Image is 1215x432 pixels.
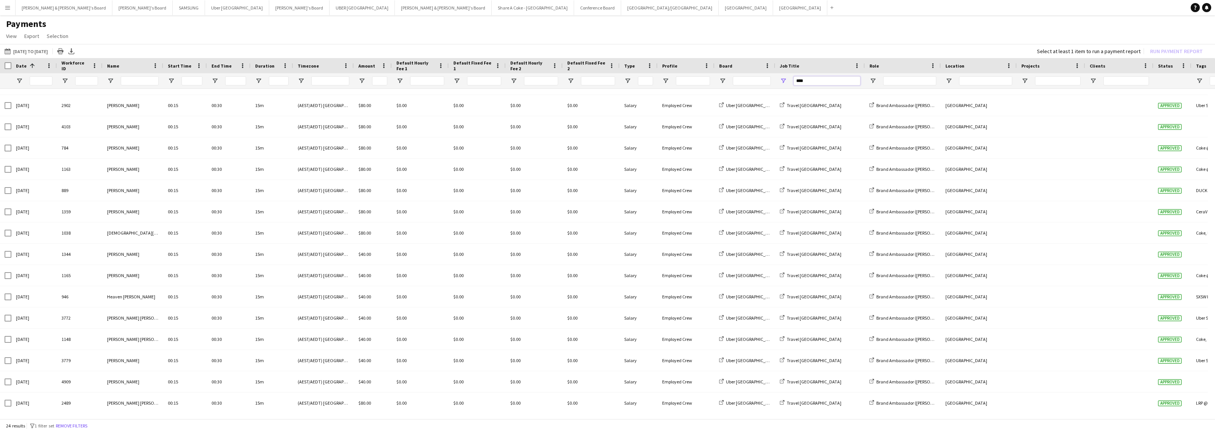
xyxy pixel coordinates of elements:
div: 00:30 [207,307,251,328]
span: Brand Ambassador ([PERSON_NAME]) [876,294,950,300]
div: (AEST/AEDT) [GEOGRAPHIC_DATA] [293,180,354,201]
div: Salary [620,95,658,116]
a: Travel [GEOGRAPHIC_DATA] [780,294,841,300]
span: Travel [GEOGRAPHIC_DATA] [787,315,841,321]
span: Brand Ambassador ([PERSON_NAME]) [876,188,950,193]
button: Open Filter Menu [255,77,262,84]
div: $0.00 [563,244,620,265]
div: $0.00 [506,116,563,137]
div: $0.00 [563,307,620,328]
input: Workforce ID Filter Input [75,76,98,85]
div: 15m [251,116,293,137]
button: Open Filter Menu [298,77,305,84]
div: Salary [620,244,658,265]
app-action-btn: Print [56,47,65,56]
div: (AEST/AEDT) [GEOGRAPHIC_DATA] [293,222,354,243]
div: $0.00 [563,201,620,222]
div: [DATE] [11,265,57,286]
a: Travel [GEOGRAPHIC_DATA] [780,124,841,129]
input: Type Filter Input [638,76,653,85]
span: Uber [GEOGRAPHIC_DATA] [726,209,778,214]
input: Clients Filter Input [1103,76,1149,85]
div: $0.00 [392,265,449,286]
span: Uber [GEOGRAPHIC_DATA] [726,188,778,193]
div: [GEOGRAPHIC_DATA] [941,244,1017,265]
div: [DATE] [11,244,57,265]
input: Location Filter Input [959,76,1012,85]
div: $0.00 [506,286,563,307]
input: Board Filter Input [733,76,771,85]
div: (AEST/AEDT) [GEOGRAPHIC_DATA] [293,116,354,137]
div: [GEOGRAPHIC_DATA] [941,137,1017,158]
div: [GEOGRAPHIC_DATA] [941,265,1017,286]
input: Job Title Filter Input [794,76,860,85]
span: Travel [GEOGRAPHIC_DATA] [787,230,841,236]
div: 1148 [57,329,103,350]
button: Open Filter Menu [719,77,726,84]
div: 00:30 [207,116,251,137]
a: Travel [GEOGRAPHIC_DATA] [780,145,841,151]
div: 00:30 [207,286,251,307]
div: Employed Crew [658,286,715,307]
span: Travel [GEOGRAPHIC_DATA] [787,294,841,300]
button: Open Filter Menu [453,77,460,84]
div: $0.00 [392,329,449,350]
div: Employed Crew [658,159,715,180]
div: $0.00 [449,159,506,180]
button: Open Filter Menu [869,77,876,84]
a: Brand Ambassador ([PERSON_NAME]) [869,124,950,129]
div: 00:15 [163,265,207,286]
div: $0.00 [392,180,449,201]
span: Travel [GEOGRAPHIC_DATA] [787,209,841,214]
div: $0.00 [563,329,620,350]
div: (AEST/AEDT) [GEOGRAPHIC_DATA] [293,159,354,180]
div: $0.00 [392,137,449,158]
div: Employed Crew [658,265,715,286]
div: (AEST/AEDT) [GEOGRAPHIC_DATA] [293,244,354,265]
div: $0.00 [392,286,449,307]
div: [GEOGRAPHIC_DATA] [941,116,1017,137]
div: 00:15 [163,350,207,371]
a: Export [21,31,42,41]
div: 00:15 [163,286,207,307]
div: 15m [251,201,293,222]
div: $0.00 [563,116,620,137]
a: Brand Ambassador ([PERSON_NAME]) [869,188,950,193]
a: Uber [GEOGRAPHIC_DATA] [719,209,778,214]
div: $0.00 [506,180,563,201]
span: Travel [GEOGRAPHIC_DATA] [787,145,841,151]
div: $0.00 [563,159,620,180]
div: $0.00 [563,95,620,116]
button: [PERSON_NAME] & [PERSON_NAME]'s Board [16,0,112,15]
span: Export [24,33,39,39]
span: Travel [GEOGRAPHIC_DATA] [787,102,841,108]
div: (AEST/AEDT) [GEOGRAPHIC_DATA] [293,95,354,116]
input: Default Fixed Fee 2 Filter Input [581,76,615,85]
button: Open Filter Menu [396,77,403,84]
div: Employed Crew [658,244,715,265]
a: Uber [GEOGRAPHIC_DATA] [719,230,778,236]
span: Selection [47,33,68,39]
span: Travel [GEOGRAPHIC_DATA] [787,273,841,278]
button: Open Filter Menu [624,77,631,84]
a: Brand Ambassador ([PERSON_NAME]) [869,294,950,300]
span: Brand Ambassador ([PERSON_NAME]) [876,145,950,151]
div: $0.00 [449,201,506,222]
div: Salary [620,350,658,371]
a: Travel [GEOGRAPHIC_DATA] [780,315,841,321]
span: Uber [GEOGRAPHIC_DATA] [726,336,778,342]
div: 00:30 [207,244,251,265]
button: Open Filter Menu [662,77,669,84]
div: (AEST/AEDT) [GEOGRAPHIC_DATA] [293,137,354,158]
button: [GEOGRAPHIC_DATA] [719,0,773,15]
div: $0.00 [449,265,506,286]
span: Travel [GEOGRAPHIC_DATA] [787,166,841,172]
span: Uber [GEOGRAPHIC_DATA] [726,124,778,129]
button: [GEOGRAPHIC_DATA]/[GEOGRAPHIC_DATA] [621,0,719,15]
div: (AEST/AEDT) [GEOGRAPHIC_DATA] [293,201,354,222]
div: 00:15 [163,95,207,116]
div: Employed Crew [658,95,715,116]
div: 00:15 [163,180,207,201]
button: [PERSON_NAME]'s Board [269,0,330,15]
div: [DATE] [11,201,57,222]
